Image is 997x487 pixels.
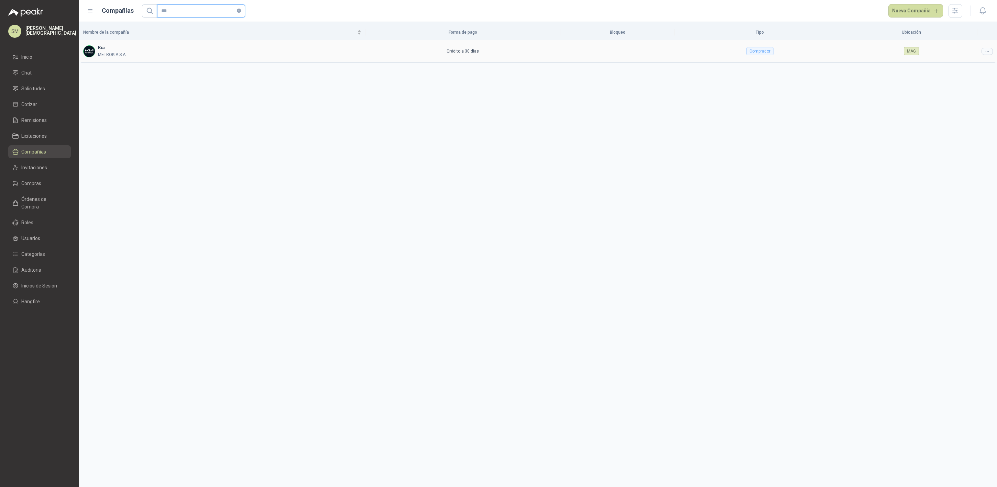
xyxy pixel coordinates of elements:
p: METROKIA S.A. [98,52,127,58]
a: Cotizar [8,98,71,111]
div: Comprador [746,47,774,55]
p: [PERSON_NAME] [DEMOGRAPHIC_DATA] [25,26,76,35]
a: Hangfire [8,295,71,308]
span: Nombre de la compañía [83,29,356,36]
span: close-circle [237,9,241,13]
span: Roles [21,219,33,226]
p: Crédito a 30 días [370,48,557,55]
span: Usuarios [21,235,40,242]
a: Chat [8,66,71,79]
th: Tipo [675,25,845,40]
a: Categorías [8,248,71,261]
span: Inicio [21,53,32,61]
a: Usuarios [8,232,71,245]
a: Licitaciones [8,129,71,143]
a: Roles [8,216,71,229]
span: Licitaciones [21,132,47,140]
th: Bloqueo [560,25,675,40]
span: Invitaciones [21,164,47,171]
b: Kia [98,44,127,51]
span: Remisiones [21,116,47,124]
span: Categorías [21,250,45,258]
span: close-circle [237,8,241,14]
span: Auditoria [21,266,41,274]
a: Remisiones [8,114,71,127]
span: Solicitudes [21,85,45,92]
a: Compañías [8,145,71,158]
div: SM [8,25,21,38]
span: Chat [21,69,32,77]
span: Inicios de Sesión [21,282,57,290]
span: Cotizar [21,101,37,108]
a: Auditoria [8,263,71,276]
a: Inicios de Sesión [8,279,71,292]
h1: Compañías [102,6,134,15]
a: Solicitudes [8,82,71,95]
div: MAG [904,47,919,55]
th: Forma de pago [365,25,561,40]
img: Company Logo [84,46,95,57]
a: Invitaciones [8,161,71,174]
span: Compañías [21,148,46,156]
span: Compras [21,180,41,187]
a: Compras [8,177,71,190]
span: Hangfire [21,298,40,305]
button: Nueva Compañía [888,4,943,18]
th: Nombre de la compañía [79,25,365,40]
th: Ubicación [845,25,977,40]
a: Inicio [8,50,71,64]
img: Logo peakr [8,8,43,16]
span: Órdenes de Compra [21,195,64,211]
a: Órdenes de Compra [8,193,71,213]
